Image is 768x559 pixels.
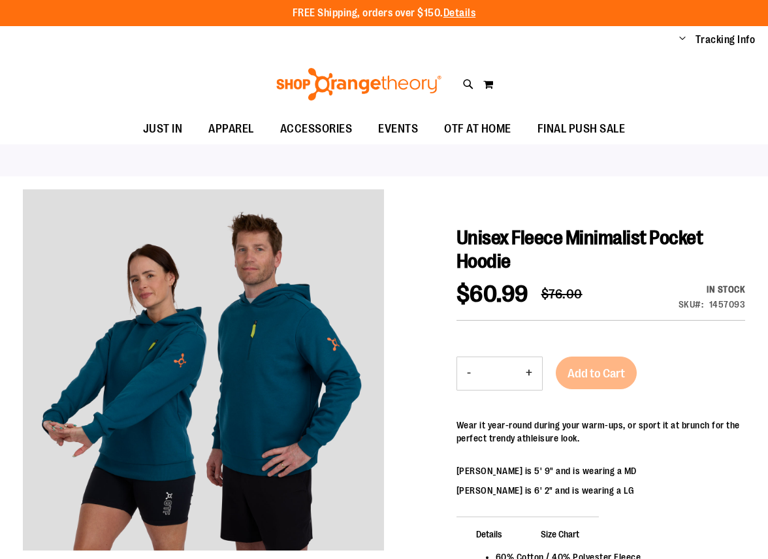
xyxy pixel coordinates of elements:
strong: SKU [679,299,704,310]
p: [PERSON_NAME] is 5' 9" and is wearing a MD [456,464,745,477]
a: EVENTS [365,114,431,144]
a: Tracking Info [696,33,756,47]
button: Increase product quantity [516,357,542,390]
span: JUST IN [143,114,183,144]
div: Availability [679,283,746,296]
a: APPAREL [195,114,267,144]
div: 1457093 [709,298,746,311]
span: ACCESSORIES [280,114,353,144]
span: $60.99 [456,281,528,308]
p: Wear it year-round during your warm-ups, or sport it at brunch for the perfect trendy athleisure ... [456,419,745,445]
input: Product quantity [481,358,516,389]
a: Details [443,7,476,19]
span: Unisex Fleece Minimalist Pocket Hoodie [456,227,703,272]
span: APPAREL [208,114,254,144]
a: JUST IN [130,114,196,144]
span: Size Chart [521,517,599,551]
span: $76.00 [541,287,583,302]
a: ACCESSORIES [267,114,366,144]
p: [PERSON_NAME] is 6' 2" and is wearing a LG [456,484,745,497]
p: FREE Shipping, orders over $150. [293,6,476,21]
span: FINAL PUSH SALE [537,114,626,144]
button: Decrease product quantity [457,357,481,390]
img: main product photo [23,189,384,551]
span: EVENTS [378,114,418,144]
a: FINAL PUSH SALE [524,114,639,144]
span: Details [456,517,522,551]
img: Shop Orangetheory [274,68,443,101]
span: OTF AT HOME [444,114,511,144]
div: In stock [679,283,746,296]
button: Account menu [679,33,686,46]
a: OTF AT HOME [431,114,524,144]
